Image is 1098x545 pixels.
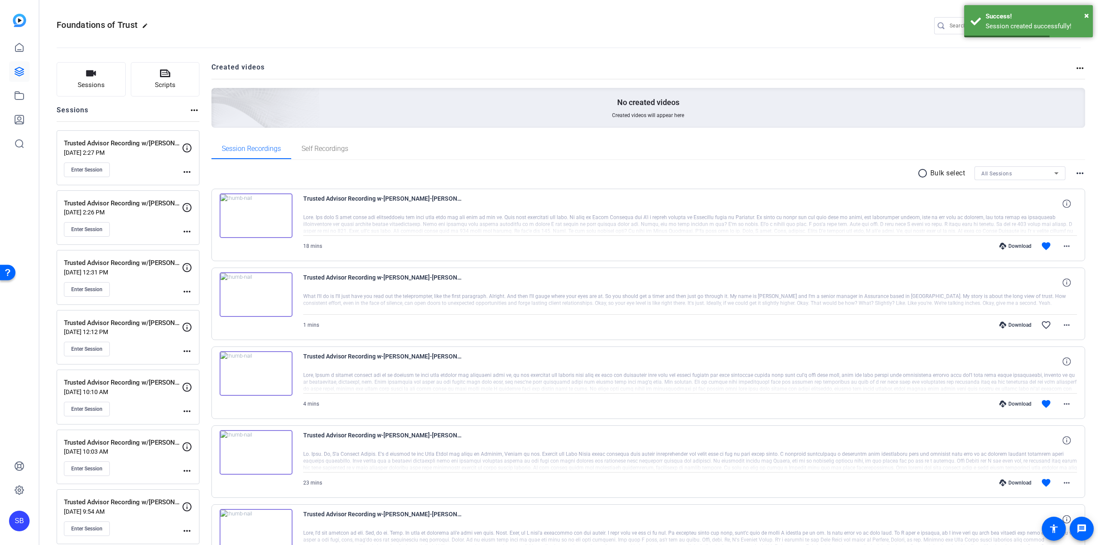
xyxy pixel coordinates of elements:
[303,243,322,249] span: 18 mins
[64,163,110,177] button: Enter Session
[64,318,182,328] p: Trusted Advisor Recording w/[PERSON_NAME]
[13,14,26,27] img: blue-gradient.svg
[71,525,103,532] span: Enter Session
[303,351,462,372] span: Trusted Advisor Recording w-[PERSON_NAME]-[PERSON_NAME]-2025-08-11-14-47-52-134-0
[71,166,103,173] span: Enter Session
[64,139,182,148] p: Trusted Advisor Recording w/[PERSON_NAME]
[303,509,462,530] span: Trusted Advisor Recording w-[PERSON_NAME]-[PERSON_NAME]-2025-08-11-14-14-03-637-0
[617,97,679,108] p: No created videos
[64,269,182,276] p: [DATE] 12:31 PM
[303,430,462,451] span: Trusted Advisor Recording w-[PERSON_NAME]-[PERSON_NAME]-2025-08-11-14-22-53-052-0
[1075,63,1085,73] mat-icon: more_horiz
[1084,10,1089,21] span: ×
[220,430,293,475] img: thumb-nail
[57,20,138,30] span: Foundations of Trust
[64,521,110,536] button: Enter Session
[917,168,930,178] mat-icon: radio_button_unchecked
[182,466,192,476] mat-icon: more_horiz
[303,480,322,486] span: 23 mins
[220,272,293,317] img: thumb-nail
[211,62,1075,79] h2: Created videos
[71,226,103,233] span: Enter Session
[303,401,319,407] span: 4 mins
[64,508,182,515] p: [DATE] 9:54 AM
[57,105,89,121] h2: Sessions
[64,402,110,416] button: Enter Session
[995,243,1036,250] div: Download
[64,222,110,237] button: Enter Session
[182,346,192,356] mat-icon: more_horiz
[64,282,110,297] button: Enter Session
[302,145,348,152] span: Self Recordings
[155,80,175,90] span: Scripts
[1075,168,1085,178] mat-icon: more_horiz
[64,149,182,156] p: [DATE] 2:27 PM
[64,199,182,208] p: Trusted Advisor Recording w/[PERSON_NAME]
[220,351,293,396] img: thumb-nail
[131,62,200,96] button: Scripts
[222,145,281,152] span: Session Recordings
[303,322,319,328] span: 1 mins
[64,209,182,216] p: [DATE] 2:26 PM
[1041,320,1051,330] mat-icon: favorite_border
[981,171,1012,177] span: All Sessions
[930,168,965,178] p: Bulk select
[1077,524,1087,534] mat-icon: message
[64,438,182,448] p: Trusted Advisor Recording w/[PERSON_NAME]
[1041,399,1051,409] mat-icon: favorite
[64,497,182,507] p: Trusted Advisor Recording w/[PERSON_NAME]
[986,21,1086,31] div: Session created successfully!
[1041,241,1051,251] mat-icon: favorite
[115,3,320,189] img: Creted videos background
[142,23,152,33] mat-icon: edit
[64,448,182,455] p: [DATE] 10:03 AM
[1062,399,1072,409] mat-icon: more_horiz
[64,328,182,335] p: [DATE] 12:12 PM
[71,286,103,293] span: Enter Session
[612,112,684,119] span: Created videos will appear here
[182,226,192,237] mat-icon: more_horiz
[71,406,103,413] span: Enter Session
[303,193,462,214] span: Trusted Advisor Recording w-[PERSON_NAME]-[PERSON_NAME]-2025-08-11-16-08-42-982-0
[189,105,199,115] mat-icon: more_horiz
[182,167,192,177] mat-icon: more_horiz
[950,21,1027,31] input: Search
[995,400,1036,407] div: Download
[64,342,110,356] button: Enter Session
[220,193,293,238] img: thumb-nail
[64,461,110,476] button: Enter Session
[1041,478,1051,488] mat-icon: favorite
[182,406,192,416] mat-icon: more_horiz
[9,511,30,531] div: SB
[57,62,126,96] button: Sessions
[182,526,192,536] mat-icon: more_horiz
[71,346,103,352] span: Enter Session
[78,80,105,90] span: Sessions
[64,378,182,388] p: Trusted Advisor Recording w/[PERSON_NAME]
[182,286,192,297] mat-icon: more_horiz
[303,272,462,293] span: Trusted Advisor Recording w-[PERSON_NAME]-[PERSON_NAME]-2025-08-11-16-05-03-999-0
[1049,524,1059,534] mat-icon: accessibility
[1062,241,1072,251] mat-icon: more_horiz
[64,258,182,268] p: Trusted Advisor Recording w/[PERSON_NAME]
[1062,320,1072,330] mat-icon: more_horiz
[71,465,103,472] span: Enter Session
[986,12,1086,21] div: Success!
[1062,478,1072,488] mat-icon: more_horiz
[995,322,1036,328] div: Download
[64,388,182,395] p: [DATE] 10:10 AM
[995,479,1036,486] div: Download
[1084,9,1089,22] button: Close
